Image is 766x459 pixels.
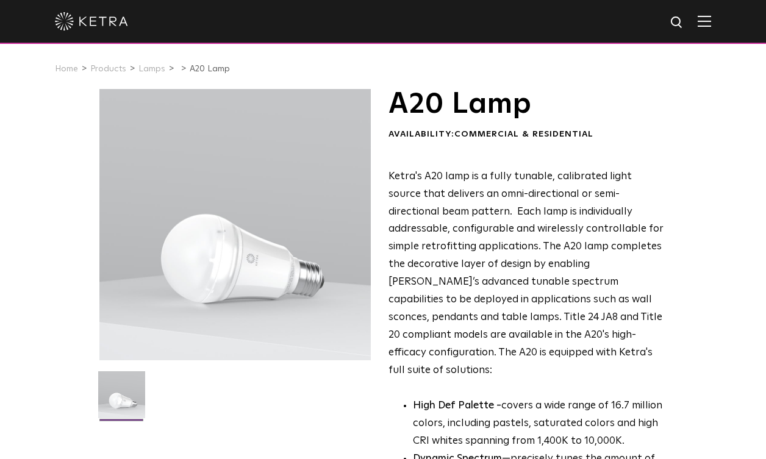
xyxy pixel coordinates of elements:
[670,15,685,30] img: search icon
[90,65,126,73] a: Products
[55,65,78,73] a: Home
[388,89,666,119] h1: A20 Lamp
[413,400,501,411] strong: High Def Palette -
[454,130,593,138] span: Commercial & Residential
[388,171,664,375] span: Ketra's A20 lamp is a fully tunable, calibrated light source that delivers an omni-directional or...
[190,65,230,73] a: A20 Lamp
[413,397,666,450] p: covers a wide range of 16.7 million colors, including pastels, saturated colors and high CRI whit...
[55,12,128,30] img: ketra-logo-2019-white
[388,129,666,141] div: Availability:
[698,15,711,27] img: Hamburger%20Nav.svg
[98,371,145,427] img: A20-Lamp-2021-Web-Square
[138,65,165,73] a: Lamps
